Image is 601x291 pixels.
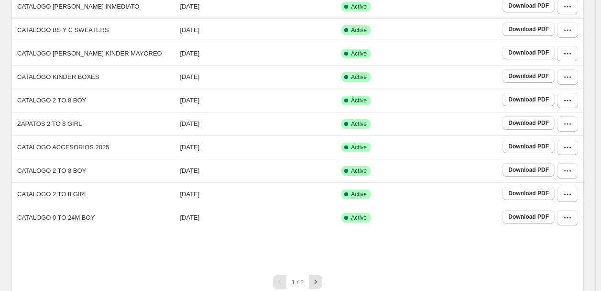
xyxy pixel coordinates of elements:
[351,3,367,11] span: Active
[503,140,555,153] a: Download PDF
[508,166,549,174] span: Download PDF
[503,210,555,224] a: Download PDF
[351,144,367,151] span: Active
[351,97,367,104] span: Active
[17,96,86,105] p: CATALOGO 2 TO 8 BOY
[508,25,549,33] span: Download PDF
[503,93,555,106] a: Download PDF
[503,22,555,36] a: Download PDF
[292,279,304,286] span: 1 / 2
[508,2,549,10] span: Download PDF
[177,89,339,112] td: [DATE]
[177,42,339,65] td: [DATE]
[508,72,549,80] span: Download PDF
[177,206,339,229] td: [DATE]
[177,135,339,159] td: [DATE]
[508,143,549,150] span: Download PDF
[17,190,87,199] p: CATALOGO 2 TO 8 GIRL
[508,190,549,197] span: Download PDF
[17,49,162,58] p: CATALOGO [PERSON_NAME] KINDER MAYOREO
[508,213,549,221] span: Download PDF
[17,2,139,11] p: CATALOGO [PERSON_NAME] INMEDIATO
[17,166,86,176] p: CATALOGO 2 TO 8 BOY
[17,143,109,152] p: CATALOGO ACCESORIOS 2025
[177,65,339,89] td: [DATE]
[351,50,367,57] span: Active
[508,96,549,103] span: Download PDF
[351,120,367,128] span: Active
[503,116,555,130] a: Download PDF
[351,167,367,175] span: Active
[351,190,367,198] span: Active
[177,112,339,135] td: [DATE]
[503,46,555,59] a: Download PDF
[17,213,95,223] p: CATALOGO 0 TO 24M BOY
[177,159,339,182] td: [DATE]
[503,163,555,177] a: Download PDF
[503,69,555,83] a: Download PDF
[508,49,549,56] span: Download PDF
[351,26,367,34] span: Active
[177,18,339,42] td: [DATE]
[351,214,367,222] span: Active
[17,72,99,82] p: CATALOGO KINDER BOXES
[177,182,339,206] td: [DATE]
[17,119,82,129] p: ZAPATOS 2 TO 8 GIRL
[503,187,555,200] a: Download PDF
[508,119,549,127] span: Download PDF
[17,25,109,35] p: CATALOGO BS Y C SWEATERS
[351,73,367,81] span: Active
